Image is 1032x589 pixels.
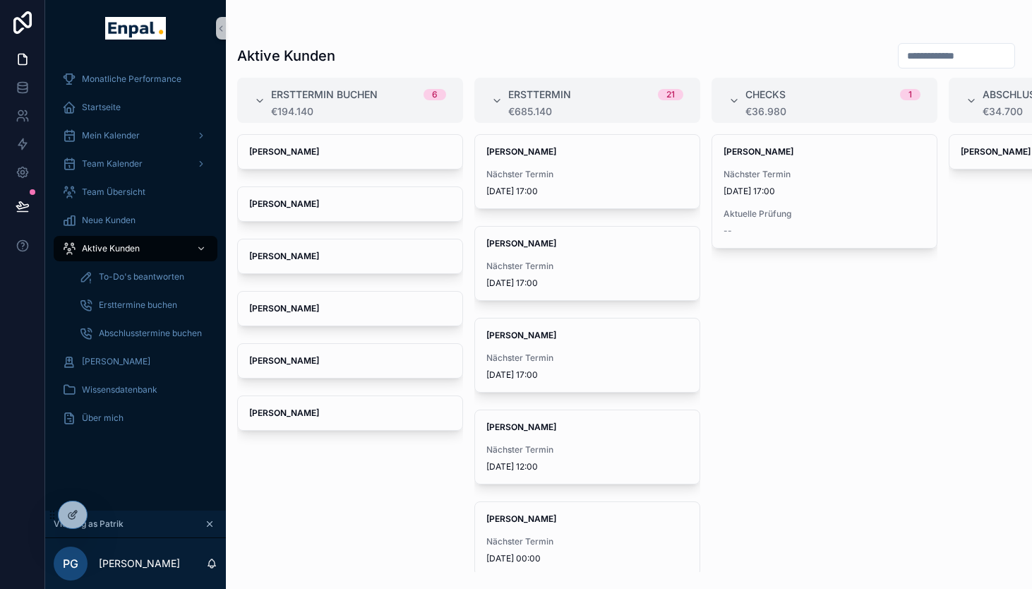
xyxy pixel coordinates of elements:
span: [DATE] 00:00 [486,553,688,564]
div: 1 [908,89,912,100]
span: [PERSON_NAME] [82,356,150,367]
span: Aktive Kunden [82,243,140,254]
strong: [PERSON_NAME] [249,355,319,366]
a: [PERSON_NAME]Nächster Termin[DATE] 17:00 [474,226,700,301]
div: 21 [666,89,675,100]
span: Nächster Termin [724,169,925,180]
span: Startseite [82,102,121,113]
a: Team Übersicht [54,179,217,205]
span: To-Do's beantworten [99,271,184,282]
strong: [PERSON_NAME] [486,146,556,157]
span: Team Kalender [82,158,143,169]
a: [PERSON_NAME] [237,343,463,379]
span: [DATE] 17:00 [724,186,925,197]
a: [PERSON_NAME]Nächster Termin[DATE] 17:00 [474,134,700,209]
strong: [PERSON_NAME] [486,422,556,432]
a: [PERSON_NAME] [237,186,463,222]
a: Ersttermine buchen [71,292,217,318]
span: PG [63,555,78,572]
strong: [PERSON_NAME] [249,198,319,209]
span: Nächster Termin [486,352,688,364]
a: [PERSON_NAME]Nächster Termin[DATE] 17:00 [474,318,700,393]
span: Nächster Termin [486,536,688,547]
strong: [PERSON_NAME] [486,330,556,340]
span: Team Übersicht [82,186,145,198]
a: To-Do's beantworten [71,264,217,290]
div: 6 [432,89,438,100]
a: Neue Kunden [54,208,217,233]
span: Ersttermin buchen [271,88,378,102]
span: Wissensdatenbank [82,384,157,395]
span: Nächster Termin [486,169,688,180]
a: [PERSON_NAME]Nächster Termin[DATE] 00:00 [474,501,700,576]
strong: [PERSON_NAME] [249,303,319,314]
h1: Aktive Kunden [237,46,335,66]
a: Team Kalender [54,151,217,177]
span: Nächster Termin [486,444,688,456]
span: Viewing as Patrik [54,518,124,530]
span: Monatliche Performance [82,73,181,85]
a: [PERSON_NAME] [237,134,463,169]
strong: [PERSON_NAME] [724,146,793,157]
strong: [PERSON_NAME] [249,146,319,157]
a: Aktive Kunden [54,236,217,261]
span: Aktuelle Prüfung [724,208,925,220]
a: [PERSON_NAME] [54,349,217,374]
a: Mein Kalender [54,123,217,148]
span: Checks [745,88,786,102]
a: [PERSON_NAME]Nächster Termin[DATE] 17:00Aktuelle Prüfung-- [712,134,937,249]
span: Über mich [82,412,124,424]
div: €36.980 [745,106,920,117]
div: scrollable content [45,56,226,449]
div: €685.140 [508,106,683,117]
span: [DATE] 12:00 [486,461,688,472]
p: [PERSON_NAME] [99,557,180,571]
span: Mein Kalender [82,130,140,141]
span: Abschlusstermine buchen [99,328,202,339]
strong: [PERSON_NAME] [486,238,556,249]
div: €194.140 [271,106,446,117]
strong: [PERSON_NAME] [486,513,556,524]
a: [PERSON_NAME] [237,239,463,274]
span: Nächster Termin [486,261,688,272]
span: [DATE] 17:00 [486,186,688,197]
span: [DATE] 17:00 [486,369,688,381]
a: Abschlusstermine buchen [71,321,217,346]
span: Ersttermin [508,88,571,102]
span: -- [724,225,732,237]
a: Monatliche Performance [54,66,217,92]
a: Wissensdatenbank [54,377,217,403]
span: [DATE] 17:00 [486,278,688,289]
a: [PERSON_NAME]Nächster Termin[DATE] 12:00 [474,410,700,484]
span: Ersttermine buchen [99,299,177,311]
a: Über mich [54,405,217,431]
strong: [PERSON_NAME] [249,251,319,261]
a: Startseite [54,95,217,120]
a: [PERSON_NAME] [237,291,463,326]
span: Neue Kunden [82,215,136,226]
strong: [PERSON_NAME] [249,407,319,418]
a: [PERSON_NAME] [237,395,463,431]
strong: [PERSON_NAME] [961,146,1031,157]
img: App logo [105,17,165,40]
